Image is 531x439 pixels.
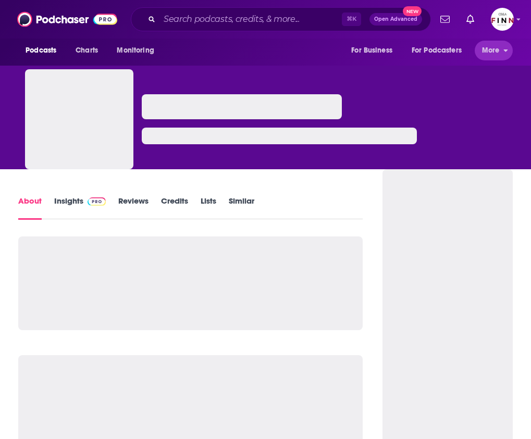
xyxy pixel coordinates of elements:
[17,9,117,29] img: Podchaser - Follow, Share and Rate Podcasts
[109,41,167,60] button: open menu
[69,41,104,60] a: Charts
[117,43,154,58] span: Monitoring
[229,196,254,220] a: Similar
[18,41,70,60] button: open menu
[159,11,342,28] input: Search podcasts, credits, & more...
[436,10,454,28] a: Show notifications dropdown
[26,43,56,58] span: Podcasts
[344,41,405,60] button: open menu
[88,197,106,206] img: Podchaser Pro
[491,8,514,31] span: Logged in as FINNMadison
[475,41,513,60] button: open menu
[491,8,514,31] button: Show profile menu
[412,43,462,58] span: For Podcasters
[54,196,106,220] a: InsightsPodchaser Pro
[405,41,477,60] button: open menu
[403,6,422,16] span: New
[131,7,431,31] div: Search podcasts, credits, & more...
[18,196,42,220] a: About
[161,196,188,220] a: Credits
[76,43,98,58] span: Charts
[351,43,392,58] span: For Business
[374,17,417,22] span: Open Advanced
[342,12,361,26] span: ⌘ K
[201,196,216,220] a: Lists
[491,8,514,31] img: User Profile
[482,43,500,58] span: More
[369,13,422,26] button: Open AdvancedNew
[462,10,478,28] a: Show notifications dropdown
[118,196,149,220] a: Reviews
